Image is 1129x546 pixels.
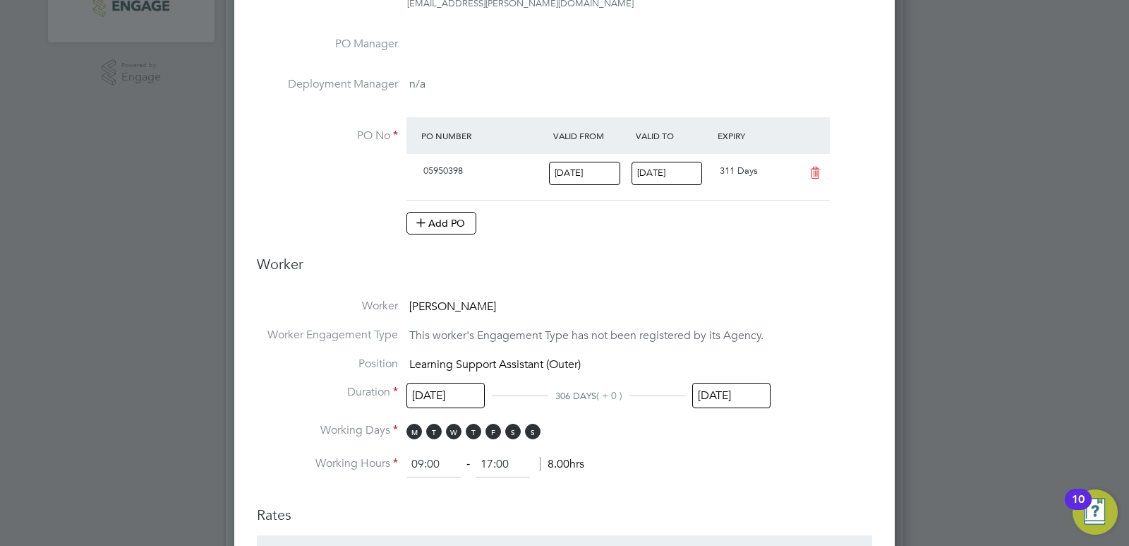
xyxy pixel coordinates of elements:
[406,424,422,439] span: M
[257,299,398,314] label: Worker
[446,424,461,439] span: W
[257,423,398,438] label: Working Days
[476,452,530,477] input: 17:00
[406,452,461,477] input: 08:00
[257,77,398,92] label: Deployment Manager
[466,424,481,439] span: T
[632,162,703,185] input: Select one
[406,383,485,409] input: Select one
[409,299,496,314] span: [PERSON_NAME]
[409,77,425,91] span: n/a
[257,37,398,52] label: PO Manager
[540,457,584,471] span: 8.00hrs
[1072,499,1085,518] div: 10
[692,383,771,409] input: Select one
[632,123,715,148] div: Valid To
[549,162,620,185] input: Select one
[720,165,758,177] span: 311 Days
[257,328,398,343] label: Worker Engagement Type
[257,255,872,285] h3: Worker
[426,424,442,439] span: T
[257,357,398,372] label: Position
[409,328,763,343] span: This worker's Engagement Type has not been registered by its Agency.
[423,165,463,177] span: 05950398
[550,123,632,148] div: Valid From
[257,385,398,400] label: Duration
[406,212,476,235] button: Add PO
[714,123,797,148] div: Expiry
[485,424,501,439] span: F
[418,123,550,148] div: PO Number
[409,357,581,372] span: Learning Support Assistant (Outer)
[505,424,521,439] span: S
[525,424,541,439] span: S
[257,129,398,143] label: PO No
[1073,489,1118,535] button: Open Resource Center, 10 new notifications
[555,390,596,402] span: 306 DAYS
[596,389,622,402] span: ( + 0 )
[257,456,398,471] label: Working Hours
[257,492,872,524] h3: Rates
[464,457,473,471] span: ‐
